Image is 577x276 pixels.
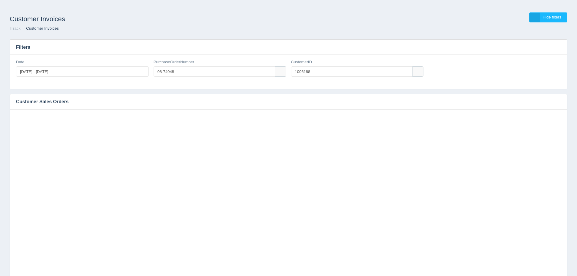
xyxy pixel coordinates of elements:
[10,40,567,55] h3: Filters
[10,12,289,26] h1: Customer Invoices
[529,12,567,22] a: Hide filters
[22,26,59,32] li: Customer Invoices
[10,26,21,31] a: ITrack
[154,59,194,65] label: PurchaseOrderNumber
[543,15,561,19] span: Hide filters
[16,59,24,65] label: Date
[10,94,558,109] h3: Customer Sales Orders
[291,59,312,65] label: CustomerID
